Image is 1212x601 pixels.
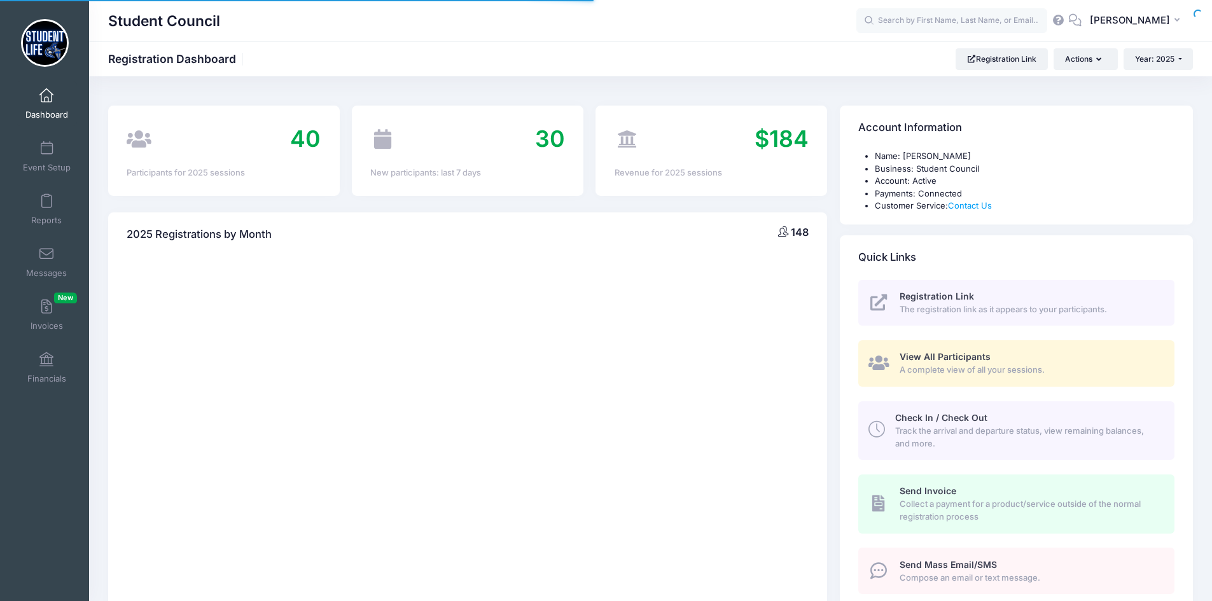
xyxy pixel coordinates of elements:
a: Check In / Check Out Track the arrival and departure status, view remaining balances, and more. [858,401,1174,460]
span: Reports [31,215,62,226]
span: A complete view of all your sessions. [900,364,1160,376]
span: $184 [755,125,809,153]
a: Financials [17,345,77,390]
span: Send Invoice [900,485,956,496]
a: InvoicesNew [17,293,77,337]
a: Event Setup [17,134,77,179]
li: Account: Active [875,175,1174,188]
button: [PERSON_NAME] [1082,6,1193,36]
h4: Quick Links [858,239,916,275]
span: Messages [26,268,67,279]
span: 30 [535,125,565,153]
h4: 2025 Registrations by Month [127,216,272,252]
li: Customer Service: [875,200,1174,212]
a: Send Invoice Collect a payment for a product/service outside of the normal registration process [858,474,1174,533]
a: Dashboard [17,81,77,126]
img: Student Council [21,19,69,67]
span: Check In / Check Out [895,412,987,423]
span: Track the arrival and departure status, view remaining balances, and more. [895,425,1160,450]
span: Event Setup [23,162,71,173]
button: Actions [1054,48,1117,70]
div: Participants for 2025 sessions [127,167,321,179]
a: View All Participants A complete view of all your sessions. [858,340,1174,387]
span: The registration link as it appears to your participants. [900,303,1160,316]
div: New participants: last 7 days [370,167,564,179]
span: Compose an email or text message. [900,572,1160,584]
span: 148 [791,226,809,238]
a: Messages [17,240,77,284]
a: Registration Link [956,48,1048,70]
span: Financials [27,373,66,384]
span: Collect a payment for a product/service outside of the normal registration process [900,498,1160,523]
span: View All Participants [900,351,991,362]
li: Payments: Connected [875,188,1174,200]
span: New [54,293,77,303]
span: Dashboard [25,109,68,120]
a: Send Mass Email/SMS Compose an email or text message. [858,548,1174,594]
span: Send Mass Email/SMS [900,559,997,570]
a: Registration Link The registration link as it appears to your participants. [858,280,1174,326]
button: Year: 2025 [1124,48,1193,70]
h1: Registration Dashboard [108,52,247,66]
div: Revenue for 2025 sessions [615,167,809,179]
input: Search by First Name, Last Name, or Email... [856,8,1047,34]
h1: Student Council [108,6,220,36]
h4: Account Information [858,110,962,146]
li: Name: [PERSON_NAME] [875,150,1174,163]
li: Business: Student Council [875,163,1174,176]
a: Contact Us [948,200,992,211]
span: 40 [290,125,321,153]
span: Registration Link [900,291,974,301]
span: Invoices [31,321,63,331]
a: Reports [17,187,77,231]
span: [PERSON_NAME] [1090,13,1170,27]
span: Year: 2025 [1135,54,1174,64]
